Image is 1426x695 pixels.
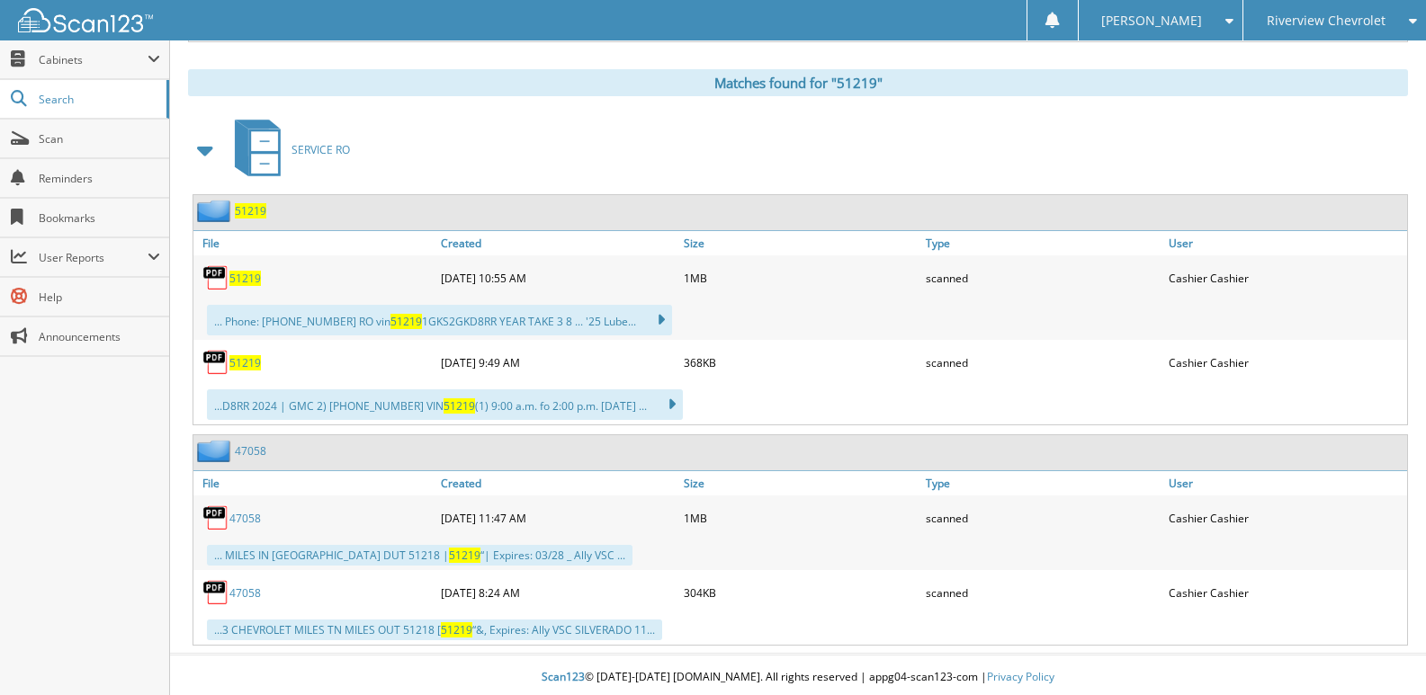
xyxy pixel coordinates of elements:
[197,440,235,462] img: folder2.png
[18,8,153,32] img: scan123-logo-white.svg
[1164,471,1407,495] a: User
[921,344,1164,380] div: scanned
[1164,231,1407,255] a: User
[542,669,585,684] span: Scan123
[436,260,679,296] div: [DATE] 10:55 AM
[193,231,436,255] a: File
[224,114,350,185] a: SERVICE RO
[202,264,229,291] img: PDF.png
[202,579,229,606] img: PDF.png
[390,314,422,329] span: 51219
[436,575,679,610] div: [DATE] 8:24 AM
[679,231,922,255] a: Size
[235,203,266,218] a: 51219
[229,271,261,286] a: 51219
[39,210,160,226] span: Bookmarks
[193,471,436,495] a: File
[679,471,922,495] a: Size
[39,250,148,265] span: User Reports
[444,398,475,414] span: 51219
[987,669,1054,684] a: Privacy Policy
[207,545,632,566] div: ... MILES IN [GEOGRAPHIC_DATA] DUT 51218 | “| Expires: 03/28 _ Ally VSC ...
[235,443,266,459] a: 47058
[39,329,160,344] span: Announcements
[679,575,922,610] div: 304KB
[436,471,679,495] a: Created
[39,52,148,67] span: Cabinets
[1164,575,1407,610] div: Cashier Cashier
[441,622,472,637] span: 51219
[207,619,662,640] div: ...3 CHEVROLET MILES TN MILES OUT 51218 [ “&, Expires: Ally VSC SILVERADO 11...
[436,344,679,380] div: [DATE] 9:49 AM
[1164,344,1407,380] div: Cashier Cashier
[436,231,679,255] a: Created
[1267,15,1386,26] span: Riverview Chevrolet
[39,92,157,107] span: Search
[229,585,261,601] a: 47058
[1336,609,1426,695] iframe: Chat Widget
[679,344,922,380] div: 368KB
[921,500,1164,536] div: scanned
[39,171,160,186] span: Reminders
[207,389,683,420] div: ...D8RR 2024 | GMC 2) [PHONE_NUMBER] VIN (1) 9:00 a.m. fo 2:00 p.m. [DATE] ...
[197,200,235,222] img: folder2.png
[436,500,679,536] div: [DATE] 11:47 AM
[1101,15,1202,26] span: [PERSON_NAME]
[229,355,261,370] a: 51219
[921,231,1164,255] a: Type
[202,504,229,531] img: PDF.png
[679,500,922,536] div: 1MB
[921,471,1164,495] a: Type
[921,260,1164,296] div: scanned
[39,290,160,305] span: Help
[39,131,160,147] span: Scan
[207,305,672,335] div: ... Phone: [PHONE_NUMBER] RO vin 1GKS2GKD8RR YEAR TAKE 3 8 ... '25 Lube...
[202,349,229,376] img: PDF.png
[291,142,350,157] span: SERVICE RO
[1164,260,1407,296] div: Cashier Cashier
[679,260,922,296] div: 1MB
[921,575,1164,610] div: scanned
[229,511,261,526] a: 47058
[1164,500,1407,536] div: Cashier Cashier
[188,69,1408,96] div: Matches found for "51219"
[449,548,480,563] span: 51219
